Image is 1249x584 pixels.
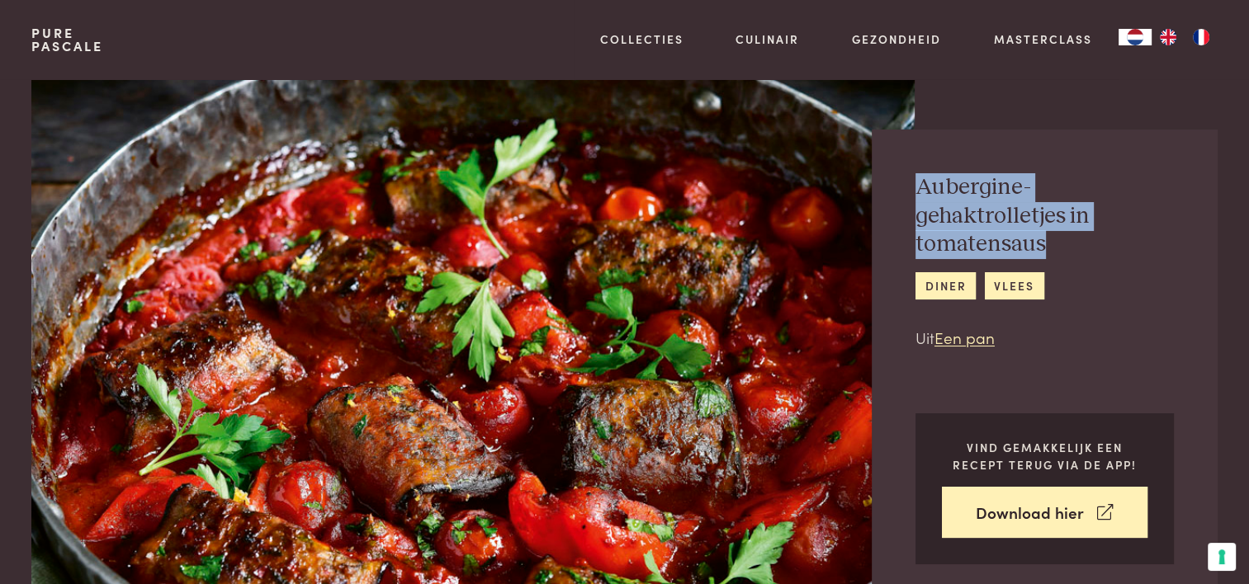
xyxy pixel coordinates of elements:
a: Culinair [736,31,799,48]
a: diner [915,272,976,299]
a: NL [1119,29,1152,45]
p: Vind gemakkelijk een recept terug via de app! [942,439,1147,473]
a: Masterclass [994,31,1092,48]
a: PurePascale [31,26,103,53]
h2: Aubergine-gehaktrolletjes in tomatensaus [915,173,1174,259]
a: Gezondheid [852,31,941,48]
a: Een pan [934,326,995,348]
a: EN [1152,29,1185,45]
p: Uit [915,326,1174,350]
a: Collecties [600,31,684,48]
aside: Language selected: Nederlands [1119,29,1218,45]
a: vlees [985,272,1044,299]
a: FR [1185,29,1218,45]
a: Download hier [942,487,1147,539]
div: Language [1119,29,1152,45]
button: Uw voorkeuren voor toestemming voor trackingtechnologieën [1208,543,1236,571]
ul: Language list [1152,29,1218,45]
